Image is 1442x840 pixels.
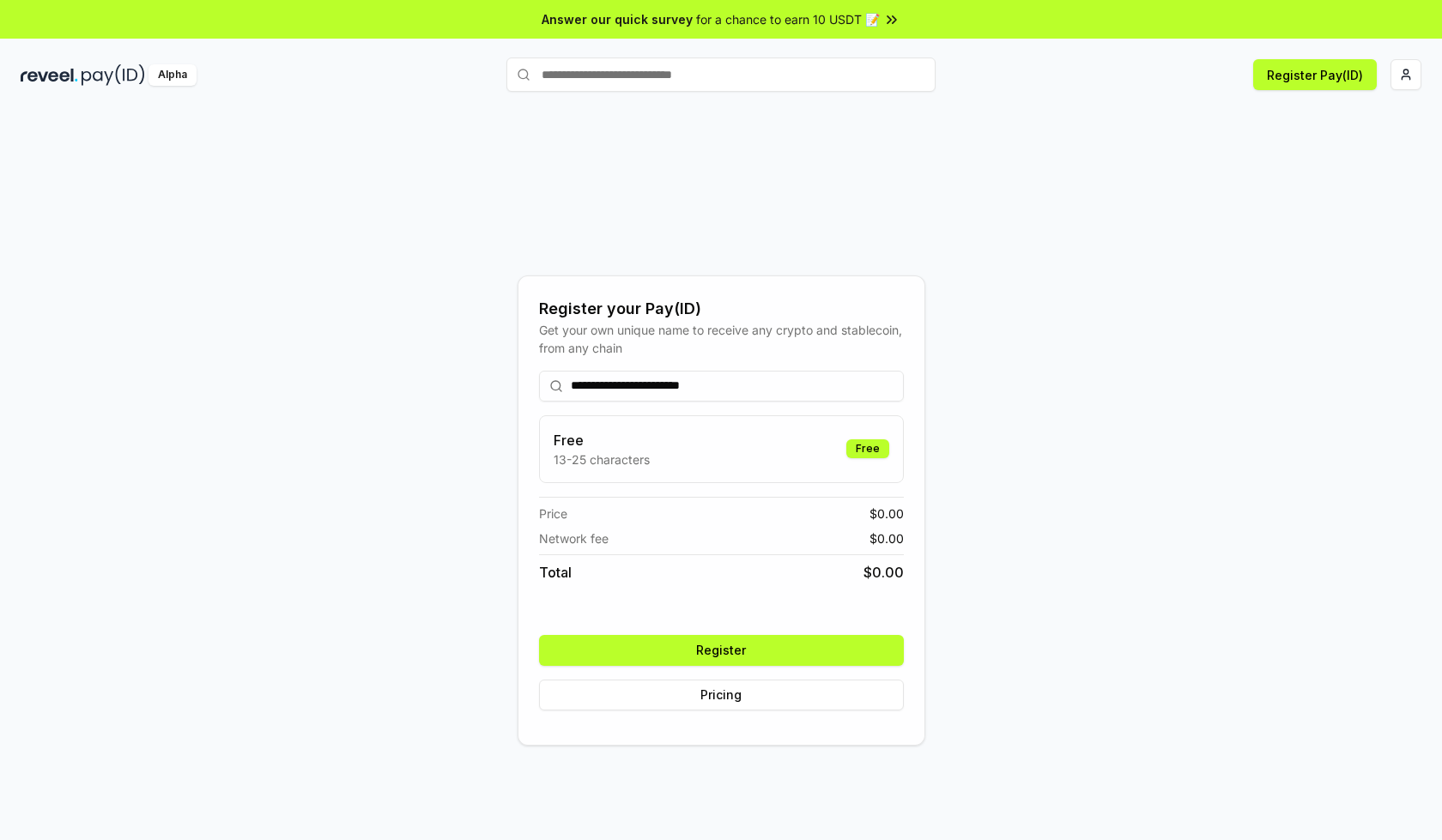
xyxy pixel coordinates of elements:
button: Register Pay(ID) [1253,59,1377,90]
span: Price [539,505,567,523]
button: Register [539,635,904,666]
span: $ 0.00 [863,562,904,583]
div: Get your own unique name to receive any crypto and stablecoin, from any chain [539,321,904,357]
button: Pricing [539,680,904,710]
span: Network fee [539,529,609,547]
img: pay_id [82,64,145,86]
img: reveel_dark [21,64,78,86]
p: 13-25 characters [554,450,650,468]
div: Register your Pay(ID) [539,297,904,321]
span: Total [539,562,572,583]
h3: Free [554,430,650,450]
span: $ 0.00 [869,505,904,523]
span: $ 0.00 [869,529,904,547]
span: Answer our quick survey [542,10,693,28]
div: Free [846,439,889,458]
span: for a chance to earn 10 USDT 📝 [696,10,880,28]
div: Alpha [148,64,197,86]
